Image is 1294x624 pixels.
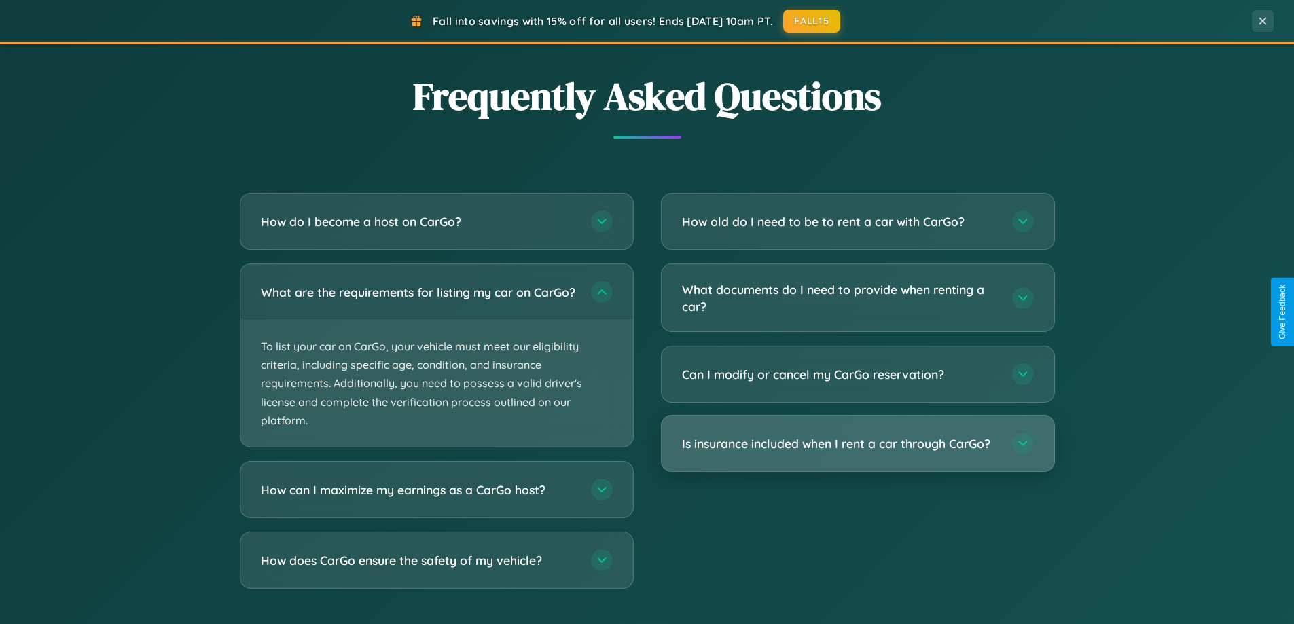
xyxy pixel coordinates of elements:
h3: How does CarGo ensure the safety of my vehicle? [261,552,577,569]
h3: How can I maximize my earnings as a CarGo host? [261,481,577,498]
h3: What are the requirements for listing my car on CarGo? [261,284,577,301]
h3: How old do I need to be to rent a car with CarGo? [682,213,999,230]
h3: How do I become a host on CarGo? [261,213,577,230]
h2: Frequently Asked Questions [240,70,1055,122]
h3: Can I modify or cancel my CarGo reservation? [682,366,999,383]
h3: Is insurance included when I rent a car through CarGo? [682,435,999,452]
button: FALL15 [783,10,840,33]
p: To list your car on CarGo, your vehicle must meet our eligibility criteria, including specific ag... [240,320,633,447]
span: Fall into savings with 15% off for all users! Ends [DATE] 10am PT. [433,14,773,28]
div: Give Feedback [1278,285,1287,339]
h3: What documents do I need to provide when renting a car? [682,281,999,314]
